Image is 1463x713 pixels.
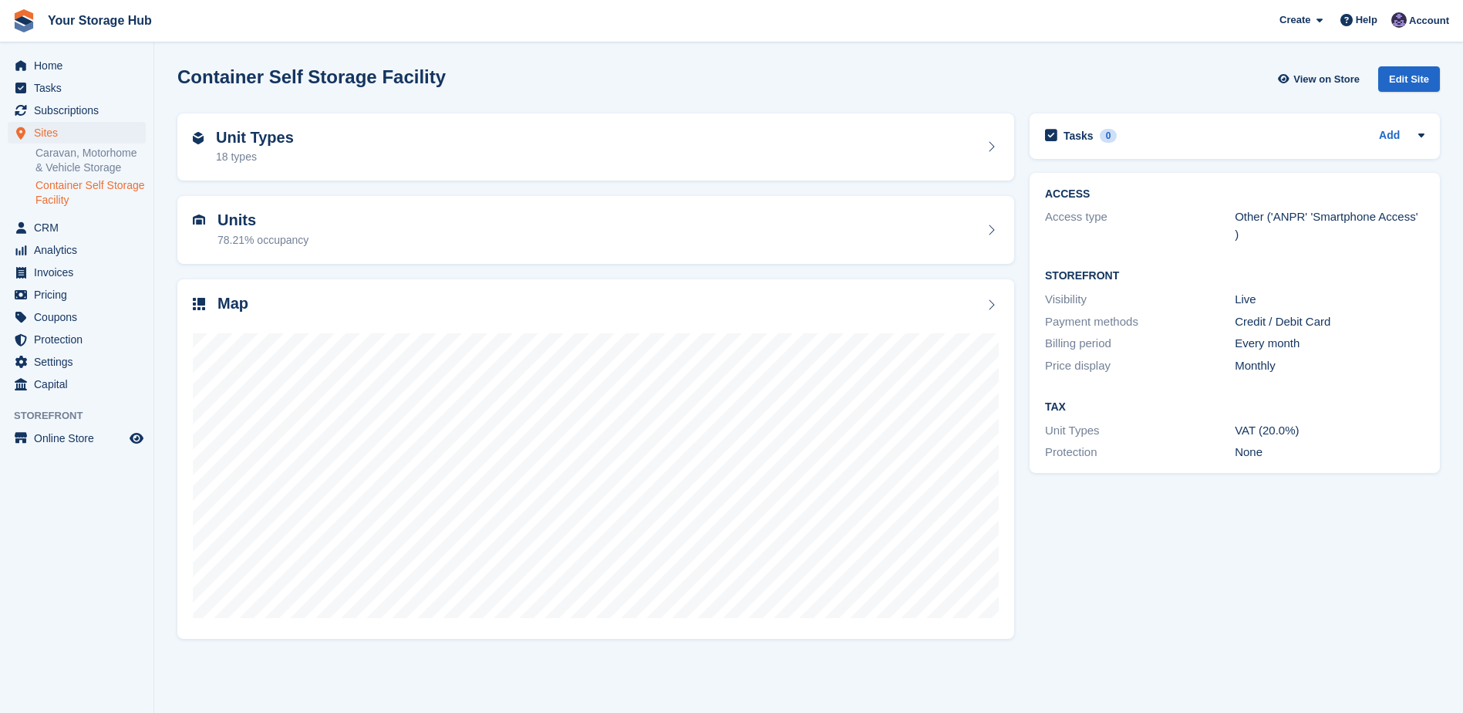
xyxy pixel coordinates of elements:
a: menu [8,55,146,76]
a: menu [8,329,146,350]
div: Price display [1045,357,1235,375]
img: stora-icon-8386f47178a22dfd0bd8f6a31ec36ba5ce8667c1dd55bd0f319d3a0aa187defe.svg [12,9,35,32]
div: Protection [1045,444,1235,461]
h2: ACCESS [1045,188,1424,201]
a: menu [8,373,146,395]
img: unit-type-icn-2b2737a686de81e16bb02015468b77c625bbabd49415b5ef34ead5e3b44a266d.svg [193,132,204,144]
span: CRM [34,217,126,238]
div: Credit / Debit Card [1235,313,1424,331]
a: Unit Types 18 types [177,113,1014,181]
span: Coupons [34,306,126,328]
div: 0 [1100,129,1117,143]
span: Help [1356,12,1377,28]
a: Caravan, Motorhome & Vehicle Storage [35,146,146,175]
span: View on Store [1293,72,1360,87]
h2: Tasks [1064,129,1094,143]
a: Container Self Storage Facility [35,178,146,208]
div: None [1235,444,1424,461]
div: Other ('ANPR' 'Smartphone Access' ) [1235,208,1424,243]
div: 18 types [216,149,294,165]
span: Settings [34,351,126,373]
span: Analytics [34,239,126,261]
div: Live [1235,291,1424,309]
img: unit-icn-7be61d7bf1b0ce9d3e12c5938cc71ed9869f7b940bace4675aadf7bd6d80202e.svg [193,215,205,225]
div: Access type [1045,208,1235,243]
div: VAT (20.0%) [1235,422,1424,440]
span: Tasks [34,77,126,99]
span: Protection [34,329,126,350]
span: Create [1279,12,1310,28]
span: Subscriptions [34,100,126,121]
a: Map [177,279,1014,640]
a: Preview store [127,429,146,448]
h2: Storefront [1045,270,1424,282]
a: menu [8,284,146,306]
div: Unit Types [1045,422,1235,440]
span: Online Store [34,427,126,449]
a: menu [8,306,146,328]
div: Billing period [1045,335,1235,353]
h2: Unit Types [216,129,294,147]
a: Edit Site [1378,66,1440,98]
div: Payment methods [1045,313,1235,331]
a: Add [1379,127,1400,145]
a: menu [8,239,146,261]
a: menu [8,77,146,99]
div: Visibility [1045,291,1235,309]
span: Capital [34,373,126,395]
img: map-icn-33ee37083ee616e46c38cad1a60f524a97daa1e2b2c8c0bc3eb3415660979fc1.svg [193,298,205,310]
span: Invoices [34,262,126,283]
h2: Map [217,295,248,313]
a: Units 78.21% occupancy [177,196,1014,264]
span: Home [34,55,126,76]
a: Your Storage Hub [42,8,158,33]
div: Monthly [1235,357,1424,375]
a: menu [8,427,146,449]
span: Sites [34,122,126,144]
h2: Tax [1045,401,1424,414]
h2: Container Self Storage Facility [177,66,446,87]
a: View on Store [1276,66,1366,92]
a: menu [8,262,146,283]
a: menu [8,351,146,373]
div: Edit Site [1378,66,1440,92]
a: menu [8,217,146,238]
a: menu [8,122,146,144]
span: Storefront [14,408,153,424]
div: Every month [1235,335,1424,353]
span: Pricing [34,284,126,306]
a: menu [8,100,146,121]
div: 78.21% occupancy [217,232,308,248]
h2: Units [217,211,308,229]
span: Account [1409,13,1449,29]
img: Liam Beddard [1391,12,1407,28]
